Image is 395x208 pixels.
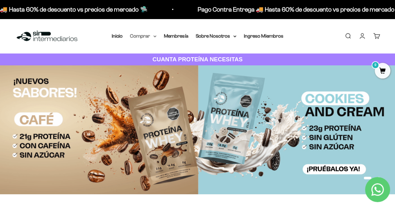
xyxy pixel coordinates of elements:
a: Ingreso Miembros [244,33,284,38]
summary: Sobre Nosotros [196,32,236,40]
a: Membresía [164,33,188,38]
a: 0 [375,68,390,75]
mark: 0 [372,61,379,69]
strong: CUANTA PROTEÍNA NECESITAS [152,56,243,63]
a: Inicio [112,33,123,38]
summary: Comprar [130,32,156,40]
p: Pago Contra Entrega 🚚 Hasta 60% de descuento vs precios de mercado 🛸 [86,4,292,14]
